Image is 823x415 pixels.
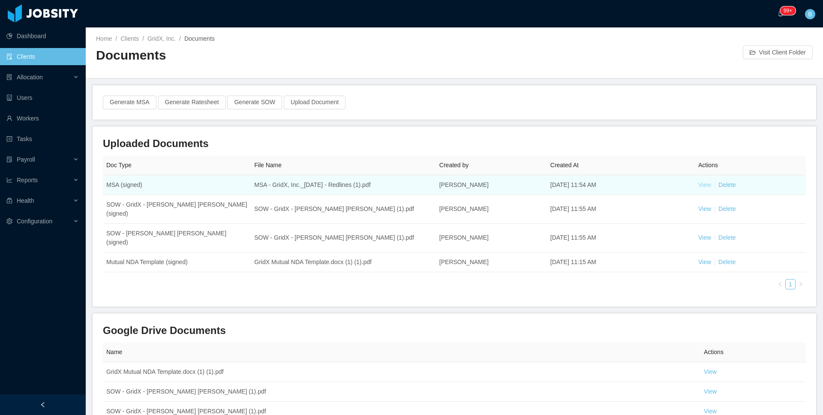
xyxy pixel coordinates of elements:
a: Delete [718,205,736,212]
i: icon: solution [6,74,12,80]
span: Created by [439,162,469,168]
a: View [698,234,711,241]
button: Generate MSA [103,96,156,109]
td: SOW - GridX - [PERSON_NAME] [PERSON_NAME] (1).pdf [251,195,436,224]
a: Delete [718,181,736,188]
span: Actions [704,349,724,355]
button: Upload Document [284,96,345,109]
a: icon: pie-chartDashboard [6,27,79,45]
h2: Documents [96,47,454,64]
span: File Name [254,162,282,168]
span: B [808,9,812,19]
i: icon: line-chart [6,177,12,183]
a: View [698,205,711,212]
a: GridX, Inc. [147,35,176,42]
i: icon: file-protect [6,156,12,162]
td: [PERSON_NAME] [436,224,547,253]
a: icon: auditClients [6,48,79,65]
h3: Uploaded Documents [103,137,806,150]
td: [PERSON_NAME] [436,195,547,224]
td: MSA - GridX, Inc._[DATE] - Redlines (1).pdf [251,175,436,195]
td: [DATE] 11:55 AM [547,195,695,224]
td: [PERSON_NAME] [436,253,547,272]
i: icon: bell [778,11,784,17]
i: icon: medicine-box [6,198,12,204]
i: icon: setting [6,218,12,224]
a: Clients [120,35,139,42]
td: Mutual NDA Template (signed) [103,253,251,272]
i: icon: left [778,282,783,287]
button: Generate Ratesheet [158,96,226,109]
i: icon: right [798,282,803,287]
td: [DATE] 11:15 AM [547,253,695,272]
a: Delete [718,259,736,265]
td: [PERSON_NAME] [436,175,547,195]
span: Name [106,349,122,355]
span: / [179,35,181,42]
span: Health [17,197,34,204]
li: 1 [785,279,796,289]
span: Allocation [17,74,43,81]
a: View [704,368,717,375]
a: Delete [718,234,736,241]
span: Configuration [17,218,52,225]
li: Previous Page [775,279,785,289]
td: SOW - GridX - [PERSON_NAME] [PERSON_NAME] (1).pdf [103,382,700,402]
span: / [142,35,144,42]
span: Created At [550,162,579,168]
td: GridX Mutual NDA Template.docx (1) (1).pdf [103,362,700,382]
td: SOW - GridX - [PERSON_NAME] [PERSON_NAME] (1).pdf [251,224,436,253]
h3: Google Drive Documents [103,324,806,337]
sup: 245 [780,6,796,15]
a: icon: profileTasks [6,130,79,147]
td: [DATE] 11:55 AM [547,224,695,253]
button: Generate SOW [227,96,282,109]
span: Documents [184,35,215,42]
span: Reports [17,177,38,183]
td: GridX Mutual NDA Template.docx (1) (1).pdf [251,253,436,272]
a: View [698,259,711,265]
a: View [704,408,717,415]
a: View [698,181,711,188]
span: / [115,35,117,42]
a: 1 [786,280,795,289]
span: Payroll [17,156,35,163]
a: Home [96,35,112,42]
a: icon: robotUsers [6,89,79,106]
span: Doc Type [106,162,132,168]
li: Next Page [796,279,806,289]
button: icon: folder-openVisit Client Folder [743,45,813,59]
td: MSA (signed) [103,175,251,195]
a: icon: userWorkers [6,110,79,127]
td: SOW - [PERSON_NAME] [PERSON_NAME] (signed) [103,224,251,253]
td: [DATE] 11:54 AM [547,175,695,195]
td: SOW - GridX - [PERSON_NAME] [PERSON_NAME] (signed) [103,195,251,224]
span: Actions [698,162,718,168]
a: View [704,388,717,395]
